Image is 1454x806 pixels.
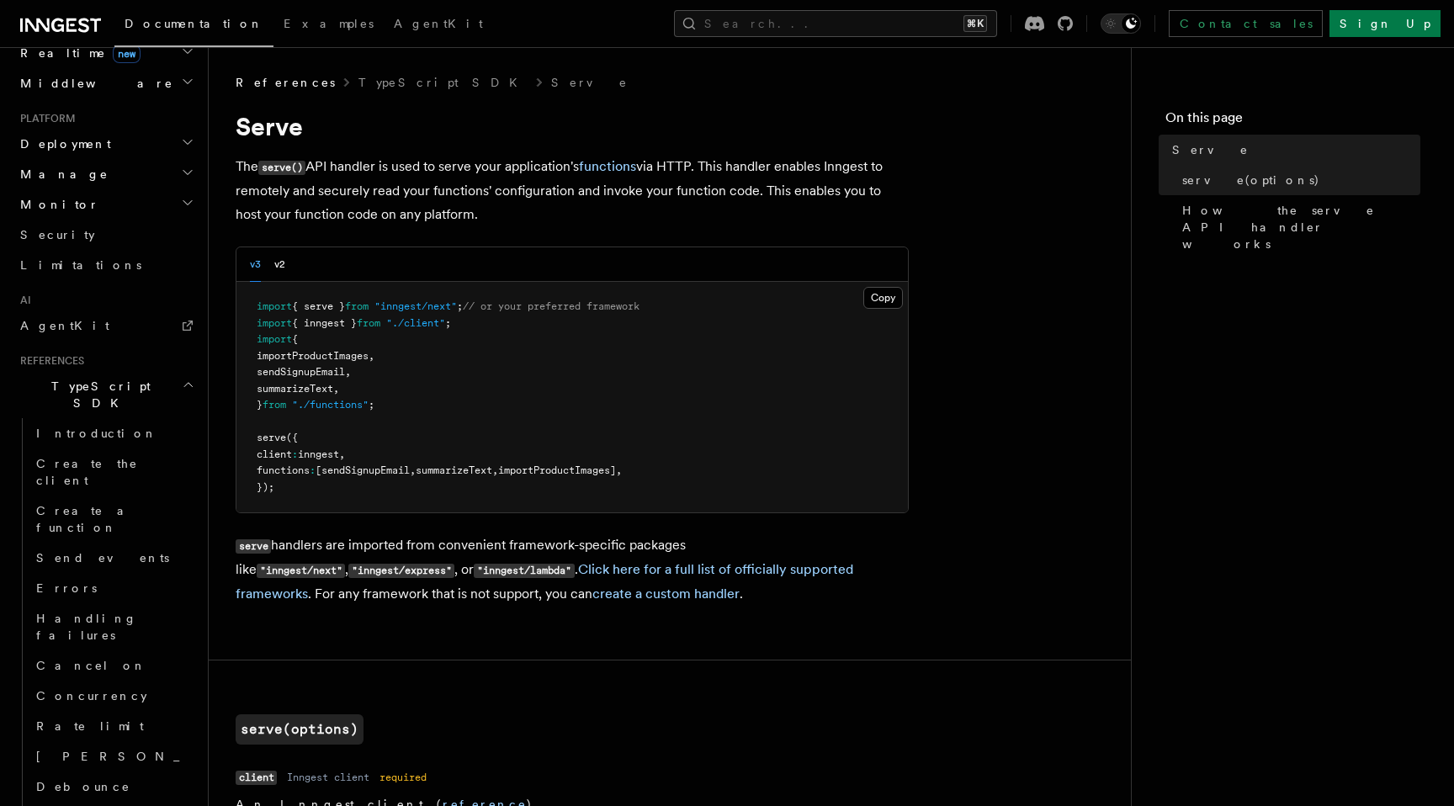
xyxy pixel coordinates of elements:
a: Concurrency [29,681,198,711]
span: Middleware [13,75,173,92]
span: { inngest } [292,317,357,329]
a: Serve [551,74,629,91]
span: [PERSON_NAME] [36,750,283,763]
a: Documentation [114,5,273,47]
span: { [292,333,298,345]
span: , [492,464,498,476]
a: Rate limit [29,711,198,741]
a: AgentKit [13,310,198,341]
span: inngest [298,448,339,460]
code: "inngest/next" [257,564,345,578]
span: Introduction [36,427,157,440]
button: Deployment [13,129,198,159]
button: Monitor [13,189,198,220]
span: Handling failures [36,612,137,642]
span: , [410,464,416,476]
dd: Inngest client [287,771,369,784]
span: "inngest/next" [374,300,457,312]
a: Examples [273,5,384,45]
span: Serve [1172,141,1249,158]
a: serve(options) [236,714,363,745]
span: serve [257,432,286,443]
a: Serve [1165,135,1420,165]
span: References [13,354,84,368]
span: ; [457,300,463,312]
code: client [236,771,277,785]
button: Search...⌘K [674,10,997,37]
span: Rate limit [36,719,144,733]
span: Create the client [36,457,138,487]
button: v2 [274,247,285,282]
span: , [616,464,622,476]
a: serve(options) [1175,165,1420,195]
button: TypeScript SDK [13,371,198,418]
span: } [257,399,263,411]
span: "./functions" [292,399,369,411]
span: AgentKit [394,17,483,30]
span: Cancel on [36,659,146,672]
span: AgentKit [20,319,109,332]
a: [PERSON_NAME] [29,741,198,772]
a: Handling failures [29,603,198,650]
a: Debounce [29,772,198,802]
span: Send events [36,551,169,565]
a: functions [579,158,636,174]
a: Introduction [29,418,198,448]
span: TypeScript SDK [13,378,182,411]
span: Security [20,228,95,241]
span: Deployment [13,135,111,152]
span: from [357,317,380,329]
span: Limitations [20,258,141,272]
span: "./client" [386,317,445,329]
span: Documentation [125,17,263,30]
span: importProductImages] [498,464,616,476]
h4: On this page [1165,108,1420,135]
span: ; [445,317,451,329]
span: client [257,448,292,460]
p: handlers are imported from convenient framework-specific packages like , , or . . For any framewo... [236,533,909,606]
a: Security [13,220,198,250]
span: import [257,333,292,345]
span: References [236,74,335,91]
span: }); [257,481,274,493]
a: create a custom handler [592,586,740,602]
span: ; [369,399,374,411]
a: Errors [29,573,198,603]
span: , [333,383,339,395]
a: How the serve API handler works [1175,195,1420,259]
span: from [345,300,369,312]
a: Cancel on [29,650,198,681]
span: [sendSignupEmail [316,464,410,476]
span: Realtime [13,45,141,61]
kbd: ⌘K [963,15,987,32]
span: AI [13,294,31,307]
a: AgentKit [384,5,493,45]
span: : [292,448,298,460]
span: importProductImages [257,350,369,362]
span: sendSignupEmail [257,366,345,378]
button: Toggle dark mode [1101,13,1141,34]
button: v3 [250,247,261,282]
span: summarizeText [257,383,333,395]
a: TypeScript SDK [358,74,528,91]
span: Concurrency [36,689,147,703]
span: // or your preferred framework [463,300,639,312]
span: summarizeText [416,464,492,476]
a: Create the client [29,448,198,496]
span: Manage [13,166,109,183]
a: Sign Up [1329,10,1441,37]
span: Debounce [36,780,130,793]
dd: required [379,771,427,784]
button: Middleware [13,68,198,98]
span: { serve } [292,300,345,312]
h1: Serve [236,111,909,141]
span: import [257,317,292,329]
span: , [339,448,345,460]
a: Contact sales [1169,10,1323,37]
p: The API handler is used to serve your application's via HTTP. This handler enables Inngest to rem... [236,155,909,226]
a: Send events [29,543,198,573]
code: serve [236,539,271,554]
span: Examples [284,17,374,30]
button: Manage [13,159,198,189]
